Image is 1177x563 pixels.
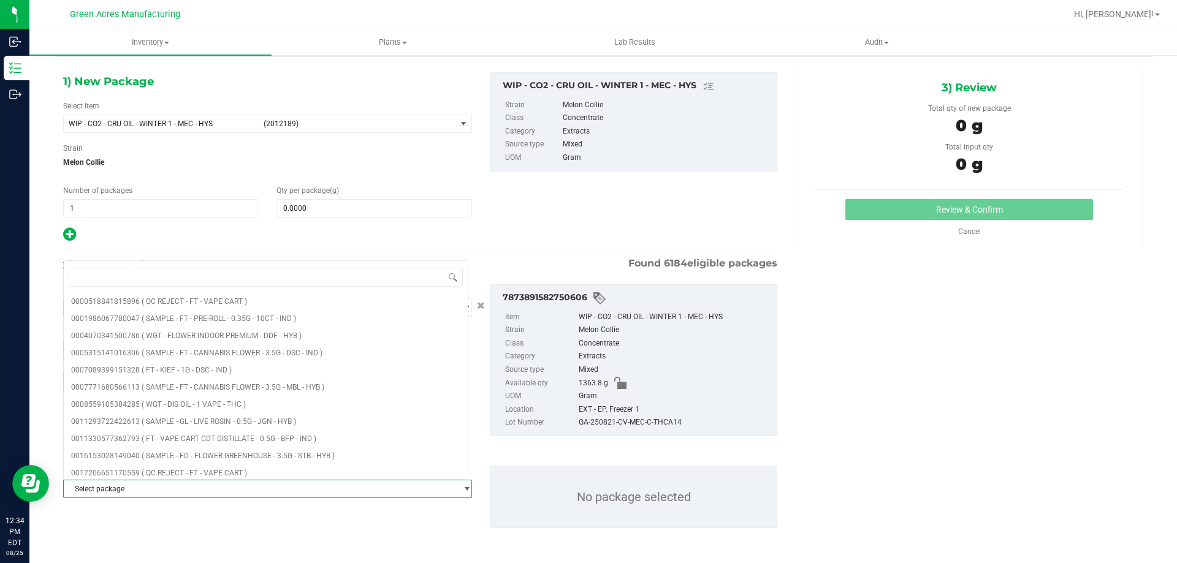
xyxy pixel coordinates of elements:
span: Melon Collie [63,153,472,172]
span: (g) [330,186,339,195]
span: 3) Review [942,78,997,97]
span: 2) Source Package [63,256,170,274]
label: Category [505,350,576,363]
span: Found eligible packages [628,256,777,271]
label: UOM [505,390,576,403]
span: 6184 [664,257,687,269]
input: 1 [64,200,257,217]
label: Source type [505,363,576,377]
a: Lab Results [514,29,756,55]
span: WIP - CO2 - CRU OIL - WINTER 1 - MEC - HYS [69,119,256,128]
span: Lab Results [598,37,672,48]
label: Lot Number [505,416,576,429]
a: Inventory [29,29,272,55]
label: Strain [505,323,576,337]
div: Extracts [579,350,771,363]
a: Plants [272,29,514,55]
label: Category [505,125,560,138]
div: Mixed [579,363,771,377]
label: Select Item [63,100,99,111]
span: 1) New Package [63,72,154,91]
p: 12:34 PM EDT [6,515,24,548]
button: Review & Confirm [845,199,1093,220]
span: 1363.8 g [579,377,608,390]
div: Melon Collie [563,99,770,112]
span: (2012189) [264,119,451,128]
span: Total input qty [945,143,993,151]
div: 7873891582750606 [503,291,771,306]
button: Cancel button [473,297,489,315]
span: 0 g [956,116,983,135]
div: GA-250821-CV-MEC-C-THCA14 [579,416,771,429]
div: Concentrate [579,337,771,350]
p: 08/25 [6,548,24,557]
div: Gram [579,390,771,403]
span: Total qty of new package [928,104,1011,113]
a: Audit [756,29,998,55]
label: Available qty [505,377,576,390]
span: 0 g [956,154,983,174]
label: Class [505,337,576,350]
inline-svg: Inventory [9,62,21,74]
div: Gram [563,151,770,165]
label: Strain [63,143,83,154]
label: Strain [505,99,560,112]
div: Extracts [563,125,770,138]
input: 0.0000 [277,200,471,217]
span: Inventory [29,37,272,48]
p: No package selected [491,466,777,527]
div: Concentrate [563,111,770,125]
label: Item [505,311,576,324]
div: Mixed [563,138,770,151]
div: WIP - CO2 - CRU OIL - WINTER 1 - MEC - HYS [503,79,771,94]
span: select [456,480,471,497]
span: Green Acres Manufacturing [70,9,180,20]
label: Class [505,111,560,125]
div: EXT - EP. Freezer 1 [579,403,771,417]
iframe: Resource center [12,465,49,502]
div: Melon Collie [579,323,771,337]
span: Number of packages [63,186,132,195]
label: Source type [505,138,560,151]
span: Plants [272,37,513,48]
label: Location [505,403,576,417]
div: WIP - CO2 - CRU OIL - WINTER 1 - MEC - HYS [579,311,771,324]
inline-svg: Outbound [9,88,21,100]
span: select [456,115,471,132]
span: Add new output [63,233,76,241]
span: Hi, [PERSON_NAME]! [1074,9,1154,19]
label: UOM [505,151,560,165]
span: Qty per package [276,186,339,195]
span: Select package [64,480,456,497]
inline-svg: Inbound [9,36,21,48]
a: Cancel [958,227,981,236]
span: Audit [756,37,997,48]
